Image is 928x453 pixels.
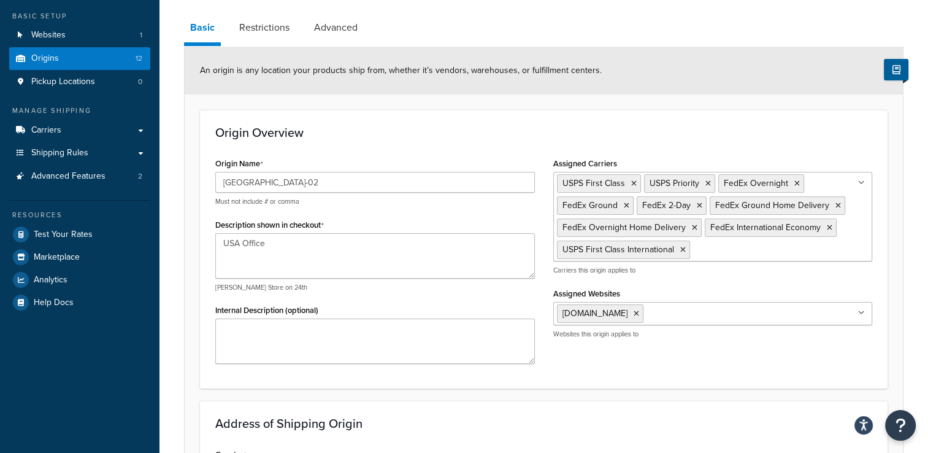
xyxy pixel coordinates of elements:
[184,13,221,46] a: Basic
[215,197,535,206] p: Must not include # or comma
[562,307,627,320] span: [DOMAIN_NAME]
[650,177,699,190] span: USPS Priority
[553,289,620,298] label: Assigned Websites
[31,125,61,136] span: Carriers
[215,417,872,430] h3: Address of Shipping Origin
[200,64,602,77] span: An origin is any location your products ship from, whether it’s vendors, warehouses, or fulfillme...
[140,30,142,41] span: 1
[31,53,59,64] span: Origins
[9,165,150,188] li: Advanced Features
[885,410,916,441] button: Open Resource Center
[215,306,318,315] label: Internal Description (optional)
[215,283,535,292] p: [PERSON_NAME] Store on 24th
[215,159,263,169] label: Origin Name
[9,292,150,314] a: Help Docs
[9,210,150,220] div: Resources
[136,53,142,64] span: 12
[233,13,296,42] a: Restrictions
[308,13,364,42] a: Advanced
[715,199,829,212] span: FedEx Ground Home Delivery
[724,177,788,190] span: FedEx Overnight
[215,126,872,139] h3: Origin Overview
[9,119,150,142] a: Carriers
[562,243,674,256] span: USPS First Class International
[215,220,324,230] label: Description shown in checkout
[9,47,150,70] a: Origins12
[9,106,150,116] div: Manage Shipping
[9,71,150,93] li: Pickup Locations
[710,221,821,234] span: FedEx International Economy
[215,233,535,279] textarea: USA Office
[9,223,150,246] a: Test Your Rates
[562,221,686,234] span: FedEx Overnight Home Delivery
[138,171,142,182] span: 2
[553,266,873,275] p: Carriers this origin applies to
[9,269,150,291] a: Analytics
[9,71,150,93] a: Pickup Locations0
[9,142,150,165] a: Shipping Rules
[553,159,617,168] label: Assigned Carriers
[31,77,95,87] span: Pickup Locations
[884,59,908,80] button: Show Help Docs
[138,77,142,87] span: 0
[642,199,691,212] span: FedEx 2-Day
[31,30,66,41] span: Websites
[9,165,150,188] a: Advanced Features2
[553,330,873,339] p: Websites this origin applies to
[9,47,150,70] li: Origins
[31,171,105,182] span: Advanced Features
[31,148,88,158] span: Shipping Rules
[34,275,67,285] span: Analytics
[34,298,74,308] span: Help Docs
[9,24,150,47] a: Websites1
[562,199,618,212] span: FedEx Ground
[34,252,80,263] span: Marketplace
[9,246,150,268] a: Marketplace
[9,24,150,47] li: Websites
[9,11,150,21] div: Basic Setup
[34,230,93,240] span: Test Your Rates
[562,177,625,190] span: USPS First Class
